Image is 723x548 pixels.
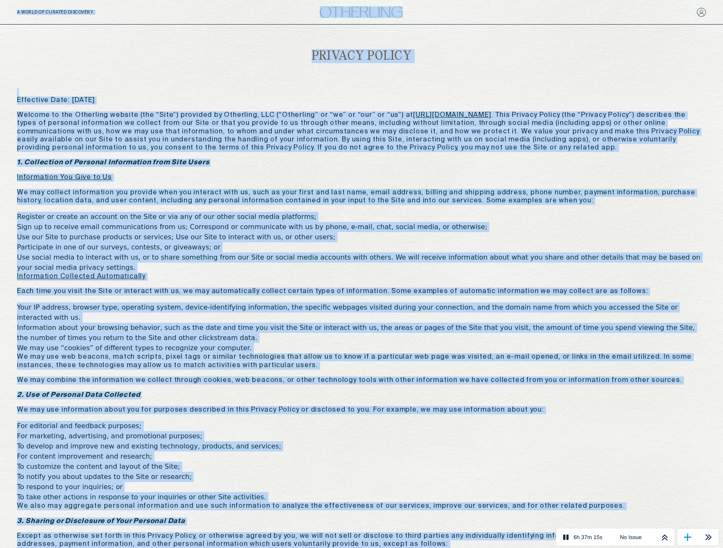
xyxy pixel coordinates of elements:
[320,6,403,18] img: logo
[17,189,706,205] p: We may collect information you provide when you interact with us, such as your first and last nam...
[17,462,706,472] li: To customize the content and layout of the Site;
[17,343,706,353] li: We may use “cookies” of different types to recognize your computer.
[17,441,706,451] li: To develop and improve new and existing technology, products, and services;
[17,421,706,431] li: For editorial and feedback purposes;
[17,288,706,296] p: Each time you visit the Site or interact with us, we may automatically collect certain types of i...
[17,376,706,385] p: We may combine the information we collect through cookies, web beacons, or other technology tools...
[17,252,706,273] li: Use social media to interact with us, or to share something from our Site or social media account...
[17,302,706,323] li: Your IP address, browser type, operating system, device-identifying information, the specific web...
[17,353,706,369] p: We may use web beacons, match scripts, pixel tags or similar technologies that allow us to know i...
[17,406,706,414] p: We may use information about you for purposes described in this Privacy Policy or disclosed to yo...
[17,174,112,181] span: Information You Give to Us
[17,392,140,399] em: 2. Use of Personal Data Collected
[17,89,706,105] p: Effective Date: [DATE]
[17,472,706,482] li: To notify you about updates to the Site or research;
[413,112,491,119] a: [URL][DOMAIN_NAME]
[17,431,706,441] li: For marketing, advertising, and promotional purposes;
[17,492,706,502] li: To take other actions in response to your inquiries or other Site activities.
[17,451,706,462] li: For content improvement and research;
[17,212,706,222] li: Register or create an account on the Site or via any of our other social media platforms;
[17,273,145,280] span: Information Collected Automatically
[17,222,706,232] li: Sign up to receive email communications from us; Correspond or communicate with us by phone, e-ma...
[17,482,706,492] li: To respond to your inquiries; or
[17,111,706,152] p: Welcome to the Otherling website (the “Site”) provided by Otherling, LLC (“Otherling” or “we” or ...
[17,232,706,242] li: Use our Site to purchase products or services; Use our Site to interact with us, or other users;
[17,159,209,166] em: 1. Collection of Personal Information from Site Users
[17,10,131,15] h5: A WORLD OF CURATED DISCOVERY.
[17,502,706,510] p: We also may aggregate personal information and use such information to analyze the effectiveness ...
[17,323,706,343] li: Information about your browsing behavior, such as the date and time you visit the Site or interac...
[17,518,185,525] em: 3. Sharing or Disclosure of Your Personal Data
[17,242,706,252] li: Participate in one of our surveys, contests, or giveaways; or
